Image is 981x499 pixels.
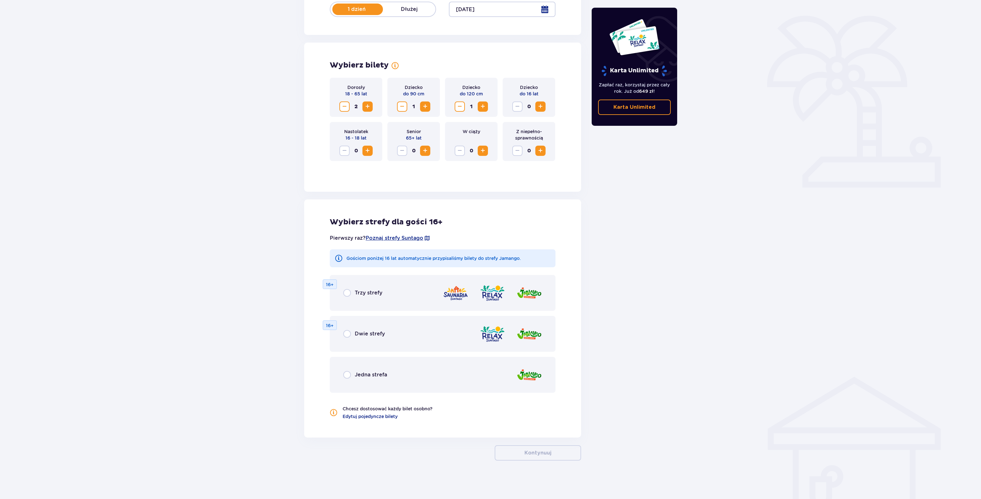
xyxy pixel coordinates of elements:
[478,146,488,156] button: Increase
[344,128,368,135] p: Nastolatek
[613,104,655,111] p: Karta Unlimited
[406,135,422,141] p: 65+ lat
[420,146,430,156] button: Increase
[478,101,488,112] button: Increase
[535,101,546,112] button: Increase
[463,128,480,135] p: W ciąży
[409,101,419,112] span: 1
[346,255,521,262] p: Gościom poniżej 16 lat automatycznie przypisaliśmy bilety do strefy Jamango.
[362,146,373,156] button: Increase
[512,146,523,156] button: Decrease
[397,101,407,112] button: Decrease
[351,101,361,112] span: 2
[455,101,465,112] button: Decrease
[326,322,334,329] p: 16+
[466,146,476,156] span: 0
[345,91,367,97] p: 18 - 65 lat
[443,284,468,302] img: zone logo
[639,89,653,94] span: 649 zł
[524,146,534,156] span: 0
[535,146,546,156] button: Increase
[383,6,435,13] p: Dłużej
[462,84,480,91] p: Dziecko
[339,101,350,112] button: Decrease
[516,325,542,343] img: zone logo
[455,146,465,156] button: Decrease
[516,284,542,302] img: zone logo
[407,128,421,135] p: Senior
[601,65,668,76] p: Karta Unlimited
[339,146,350,156] button: Decrease
[520,91,539,97] p: do 16 lat
[330,60,389,70] p: Wybierz bilety
[362,101,373,112] button: Increase
[330,235,430,242] p: Pierwszy raz?
[495,445,581,461] button: Kontynuuj
[480,284,505,302] img: zone logo
[366,235,423,242] a: Poznaj strefy Suntago
[345,135,367,141] p: 16 - 18 lat
[512,101,523,112] button: Decrease
[330,6,383,13] p: 1 dzień
[524,449,551,456] p: Kontynuuj
[460,91,483,97] p: do 120 cm
[598,100,671,115] a: Karta Unlimited
[330,217,555,227] p: Wybierz strefy dla gości 16+
[420,101,430,112] button: Increase
[403,91,424,97] p: do 90 cm
[343,406,433,412] p: Chcesz dostosować każdy bilet osobno?
[355,330,385,337] p: Dwie strefy
[355,371,387,378] p: Jedna strefa
[405,84,423,91] p: Dziecko
[466,101,476,112] span: 1
[409,146,419,156] span: 0
[351,146,361,156] span: 0
[524,101,534,112] span: 0
[343,413,398,420] a: Edytuj pojedyncze bilety
[397,146,407,156] button: Decrease
[516,366,542,384] img: zone logo
[326,281,334,288] p: 16+
[347,84,365,91] p: Dorosły
[598,82,671,94] p: Zapłać raz, korzystaj przez cały rok. Już od !
[355,289,382,296] p: Trzy strefy
[480,325,505,343] img: zone logo
[520,84,538,91] p: Dziecko
[508,128,550,141] p: Z niepełno­sprawnością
